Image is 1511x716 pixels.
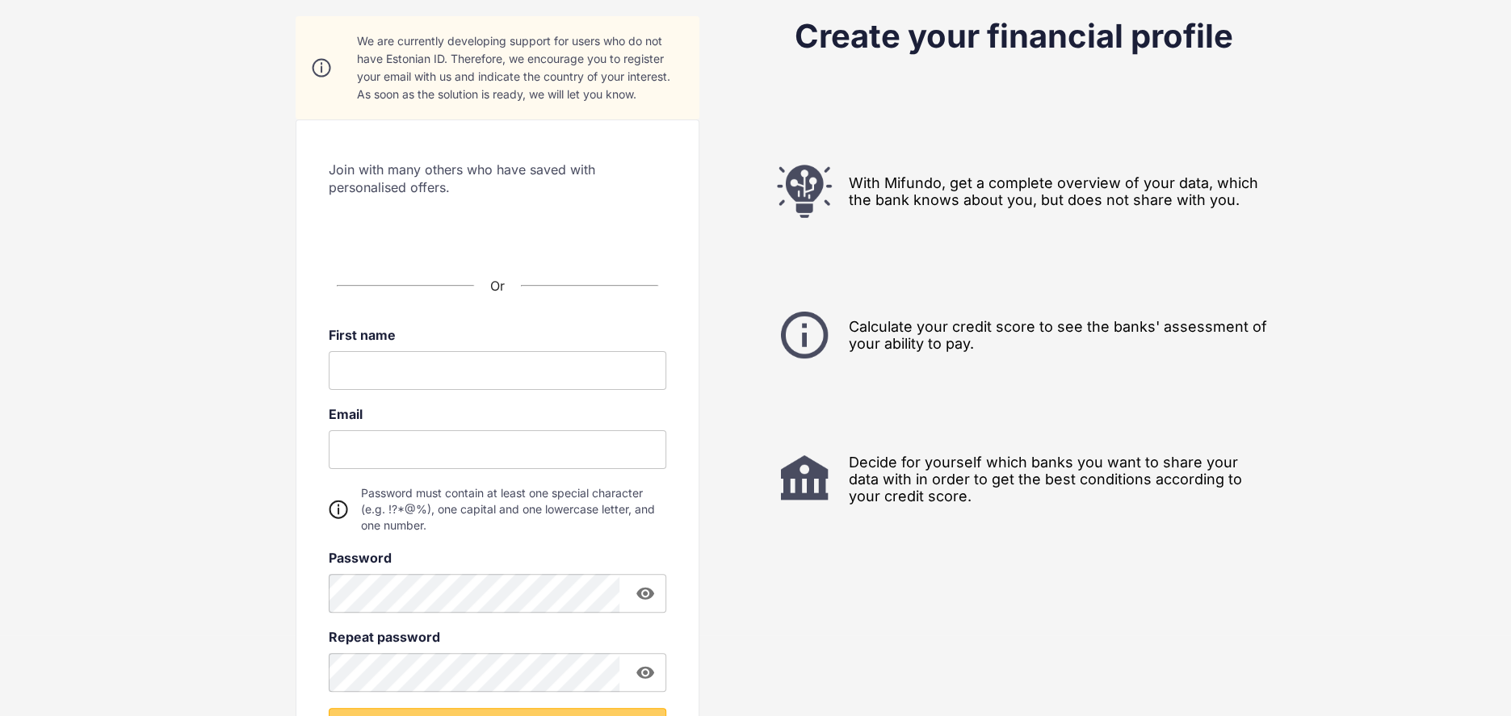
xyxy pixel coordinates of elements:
span: Password must contain at least one special character (e.g. !?*@%), one capital and one lowercase ... [361,485,666,534]
div: We are currently developing support for users who do not have Estonian ID. Therefore, we encourag... [357,32,683,103]
label: First name [329,327,666,343]
h1: Create your financial profile [760,16,1269,57]
div: With Mifundo, get a complete overview of your data, which the bank knows about you, but does not ... [756,163,1273,220]
span: Or [490,278,505,294]
label: Repeat password [329,629,666,645]
div: Decide for yourself which banks you want to share your data with in order to get the best conditi... [756,450,1273,507]
img: lightbulb.png [776,163,833,220]
div: Calculate your credit score to see the banks' assessment of your ability to pay. [756,307,1273,363]
iframe: Tlačidlo Prihlásiť sa účtom Google [360,211,635,246]
label: Email [329,406,666,422]
img: bank.png [776,450,833,507]
label: Password [329,550,666,566]
img: info.png [776,307,833,363]
span: Join with many others who have saved with personalised offers. [329,161,666,196]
